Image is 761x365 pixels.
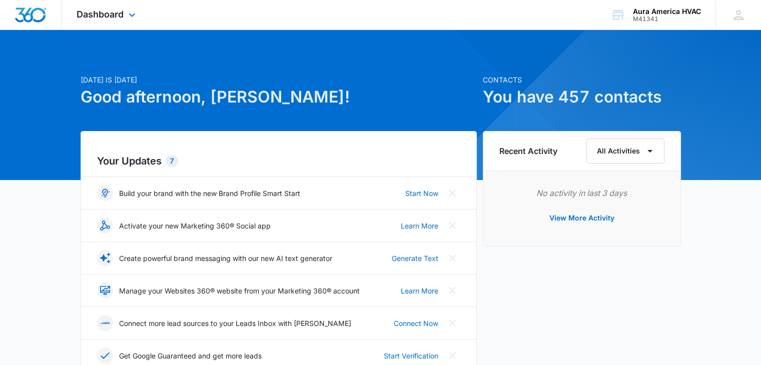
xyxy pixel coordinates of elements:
a: Learn More [401,220,438,231]
button: Close [444,282,460,298]
h1: Good afternoon, [PERSON_NAME]! [81,85,477,109]
a: Learn More [401,285,438,296]
p: Activate your new Marketing 360® Social app [119,220,271,231]
button: All Activities [586,138,664,163]
button: Close [444,217,460,233]
button: View More Activity [539,206,624,230]
p: Contacts [483,74,681,85]
p: Connect more lead sources to your Leads Inbox with [PERSON_NAME] [119,318,351,328]
p: No activity in last 3 days [499,187,664,199]
div: 7 [166,155,178,167]
h6: Recent Activity [499,145,557,157]
button: Close [444,347,460,363]
h2: Your Updates [97,153,460,168]
p: Create powerful brand messaging with our new AI text generator [119,253,332,263]
button: Close [444,185,460,201]
a: Connect Now [394,318,438,328]
button: Close [444,315,460,331]
p: Build your brand with the new Brand Profile Smart Start [119,188,300,198]
p: Manage your Websites 360® website from your Marketing 360® account [119,285,360,296]
button: Close [444,250,460,266]
h1: You have 457 contacts [483,85,681,109]
p: Get Google Guaranteed and get more leads [119,350,262,361]
span: Dashboard [77,9,124,19]
a: Start Now [405,188,438,198]
a: Generate Text [392,253,438,263]
div: account name [633,7,701,15]
a: Start Verification [384,350,438,361]
p: [DATE] is [DATE] [81,74,477,85]
div: account id [633,15,701,22]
